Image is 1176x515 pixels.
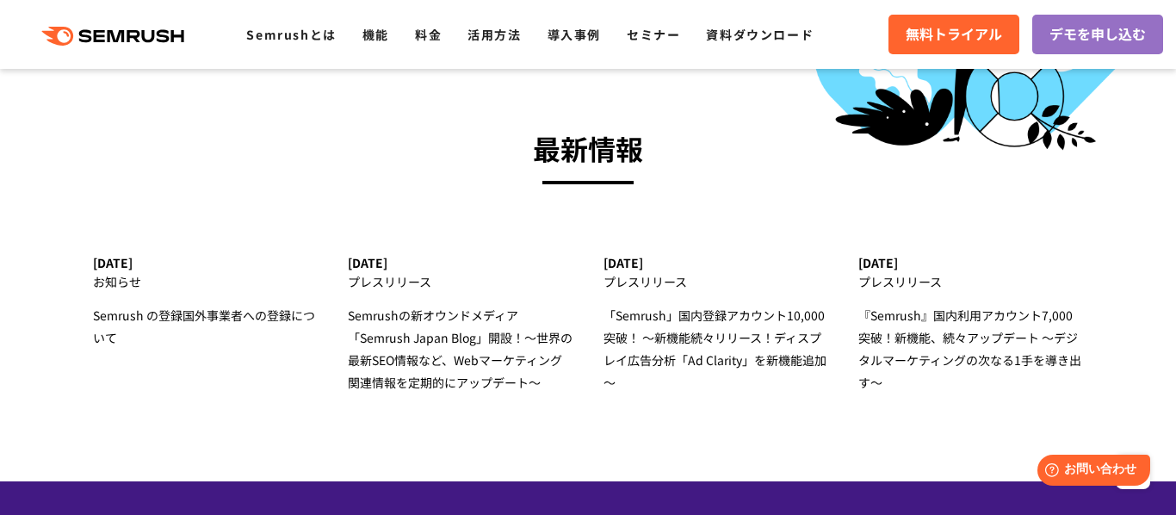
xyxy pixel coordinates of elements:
[246,26,336,43] a: Semrushとは
[467,26,521,43] a: 活用方法
[603,256,828,394] a: [DATE] プレスリリース 「Semrush」国内登録アカウント10,000突破！ ～新機能続々リリース！ディスプレイ広告分析「Ad Clarity」を新機能追加～
[858,256,1083,270] div: [DATE]
[1049,23,1146,46] span: デモを申し込む
[603,270,828,293] div: プレスリリース
[906,23,1002,46] span: 無料トライアル
[415,26,442,43] a: 料金
[1032,15,1163,54] a: デモを申し込む
[362,26,389,43] a: 機能
[348,256,573,394] a: [DATE] プレスリリース Semrushの新オウンドメディア 「Semrush Japan Blog」開設！～世界の最新SEO情報など、Webマーケティング関連情報を定期的にアップデート～
[93,256,318,349] a: [DATE] お知らせ Semrush の登録国外事業者への登録について
[627,26,680,43] a: セミナー
[348,256,573,270] div: [DATE]
[93,270,318,293] div: お知らせ
[1023,448,1157,496] iframe: Help widget launcher
[888,15,1019,54] a: 無料トライアル
[603,307,826,391] span: 「Semrush」国内登録アカウント10,000突破！ ～新機能続々リリース！ディスプレイ広告分析「Ad Clarity」を新機能追加～
[858,307,1081,391] span: 『Semrush』国内利用アカウント7,000突破！新機能、続々アップデート ～デジタルマーケティングの次なる1手を導き出す～
[348,270,573,293] div: プレスリリース
[93,256,318,270] div: [DATE]
[858,270,1083,293] div: プレスリリース
[348,307,573,391] span: Semrushの新オウンドメディア 「Semrush Japan Blog」開設！～世界の最新SEO情報など、Webマーケティング関連情報を定期的にアップデート～
[603,256,828,270] div: [DATE]
[706,26,814,43] a: 資料ダウンロード
[93,125,1083,171] h3: 最新情報
[858,256,1083,394] a: [DATE] プレスリリース 『Semrush』国内利用アカウント7,000突破！新機能、続々アップデート ～デジタルマーケティングの次なる1手を導き出す～
[93,307,315,346] span: Semrush の登録国外事業者への登録について
[548,26,601,43] a: 導入事例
